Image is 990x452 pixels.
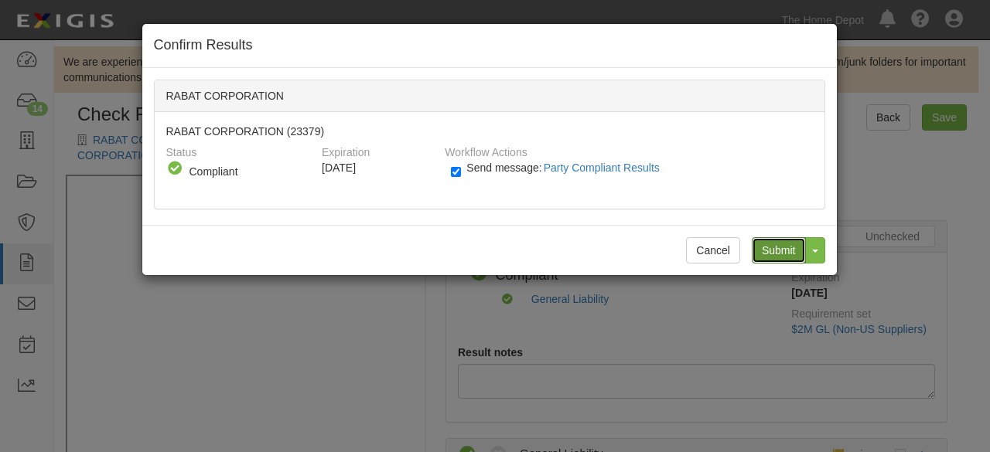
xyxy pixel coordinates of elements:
[166,160,183,177] i: Compliant
[155,80,824,112] div: RABAT CORPORATION
[189,164,306,179] div: Compliant
[322,139,370,160] label: Expiration
[445,139,527,160] label: Workflow Actions
[542,158,666,178] button: Send message:
[752,237,806,263] input: Submit
[166,139,197,160] label: Status
[544,161,660,174] span: Party Compliant Results
[466,161,665,174] span: Send message:
[322,160,433,175] div: [DATE]
[154,36,825,56] h4: Confirm Results
[686,237,740,263] button: Cancel
[155,112,824,209] div: RABAT CORPORATION (23379)
[451,163,461,181] input: Send message:Party Compliant Results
